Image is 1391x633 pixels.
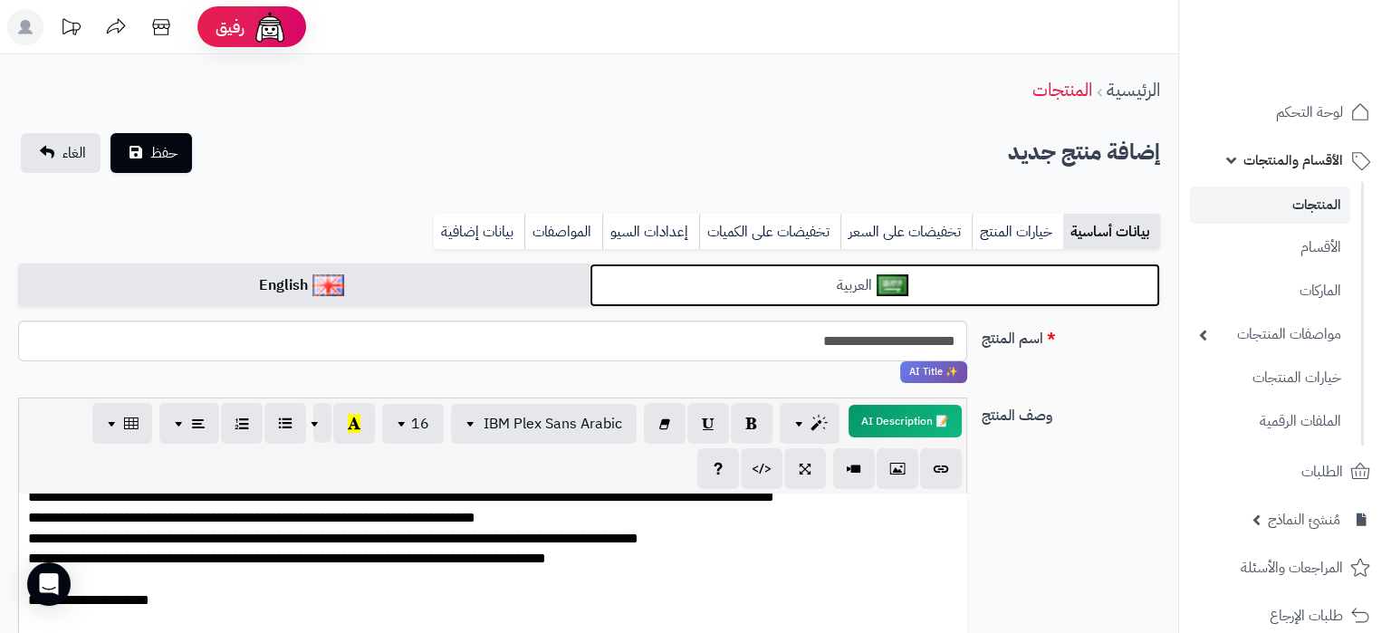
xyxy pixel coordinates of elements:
span: مُنشئ النماذج [1268,507,1340,532]
img: ai-face.png [252,9,288,45]
a: بيانات إضافية [434,214,524,250]
a: تخفيضات على الكميات [699,214,840,250]
a: المنتجات [1190,187,1350,224]
span: حفظ [150,142,177,164]
span: انقر لاستخدام رفيقك الذكي [900,361,967,383]
a: خيارات المنتجات [1190,359,1350,398]
a: الماركات [1190,272,1350,311]
a: تحديثات المنصة [48,9,93,50]
span: لوحة التحكم [1276,100,1343,125]
span: المراجعات والأسئلة [1241,555,1343,580]
div: Open Intercom Messenger [27,562,71,606]
a: المنتجات [1032,76,1092,103]
button: حفظ [110,133,192,173]
a: تخفيضات على السعر [840,214,972,250]
a: الملفات الرقمية [1190,402,1350,441]
a: الطلبات [1190,450,1380,494]
span: رفيق [216,16,245,38]
button: IBM Plex Sans Arabic [451,404,637,444]
span: الطلبات [1301,459,1343,484]
a: إعدادات السيو [602,214,699,250]
button: 📝 AI Description [849,405,962,437]
button: 16 [382,404,444,444]
a: بيانات أساسية [1063,214,1160,250]
a: الرئيسية [1107,76,1160,103]
a: خيارات المنتج [972,214,1063,250]
span: طلبات الإرجاع [1270,603,1343,628]
span: 16 [411,413,429,435]
a: العربية [590,264,1161,308]
a: لوحة التحكم [1190,91,1380,134]
img: English [312,274,344,296]
a: مواصفات المنتجات [1190,315,1350,354]
a: المراجعات والأسئلة [1190,546,1380,590]
a: المواصفات [524,214,602,250]
label: وصف المنتج [974,398,1167,427]
a: الأقسام [1190,228,1350,267]
a: الغاء [21,133,101,173]
img: العربية [877,274,908,296]
h2: إضافة منتج جديد [1008,134,1160,171]
span: IBM Plex Sans Arabic [484,413,622,435]
span: الغاء [62,142,86,164]
a: English [18,264,590,308]
label: اسم المنتج [974,321,1167,350]
span: الأقسام والمنتجات [1243,148,1343,173]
